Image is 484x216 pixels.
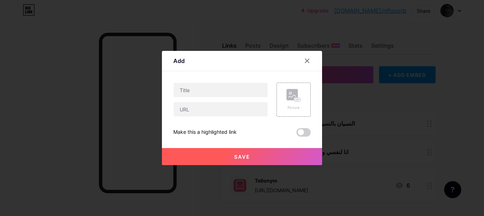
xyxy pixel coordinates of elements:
[234,154,250,160] span: Save
[174,102,268,116] input: URL
[162,148,322,165] button: Save
[174,83,268,97] input: Title
[286,105,301,110] div: Picture
[173,57,185,65] div: Add
[173,128,237,137] div: Make this a highlighted link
